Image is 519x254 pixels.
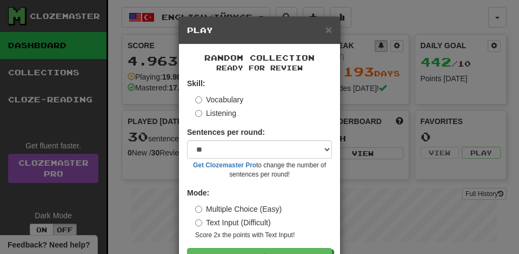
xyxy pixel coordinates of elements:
[195,108,236,119] label: Listening
[195,96,202,103] input: Vocabulary
[195,217,271,228] label: Text Input (Difficult)
[187,188,209,197] strong: Mode:
[195,94,243,105] label: Vocabulary
[187,63,332,73] small: Ready for Review
[195,110,202,117] input: Listening
[187,25,332,36] h5: Play
[195,204,282,214] label: Multiple Choice (Easy)
[204,53,315,62] span: Random Collection
[187,79,205,88] strong: Skill:
[187,161,332,179] small: to change the number of sentences per round!
[195,206,202,213] input: Multiple Choice (Easy)
[325,24,332,35] button: Close
[325,23,332,36] span: ×
[195,219,202,226] input: Text Input (Difficult)
[193,161,256,169] a: Get Clozemaster Pro
[187,127,265,138] label: Sentences per round:
[195,231,332,240] small: Score 2x the points with Text Input !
